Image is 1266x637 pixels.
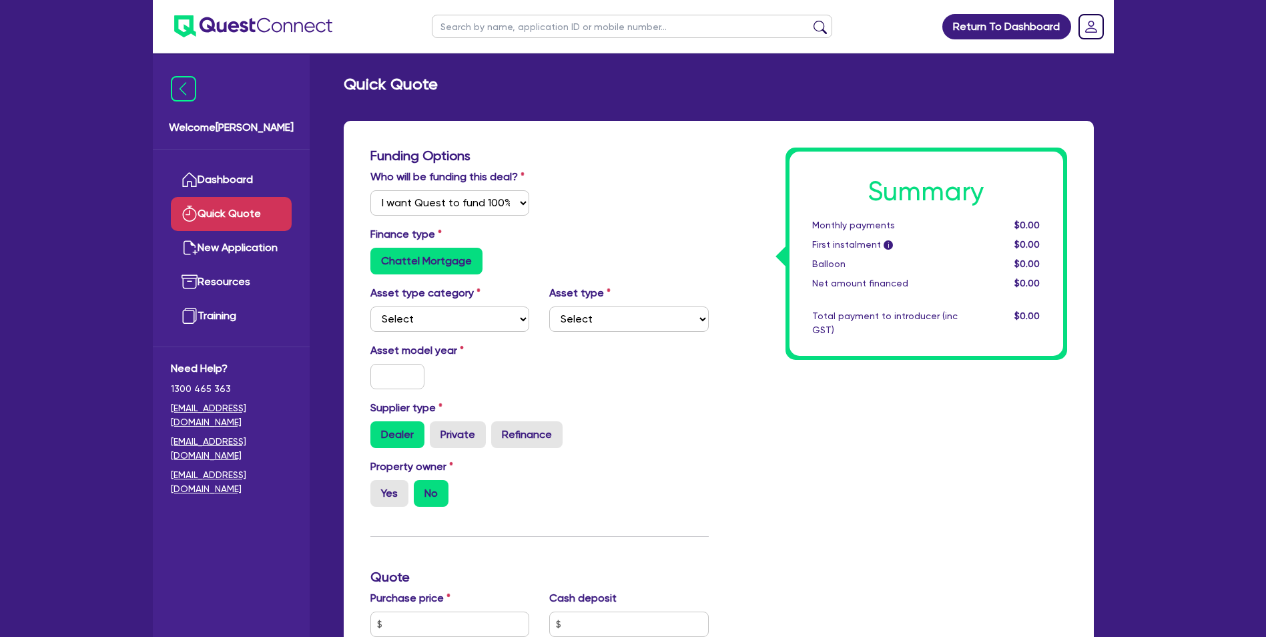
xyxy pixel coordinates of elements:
[802,218,968,232] div: Monthly payments
[370,148,709,164] h3: Funding Options
[344,75,438,94] h2: Quick Quote
[182,274,198,290] img: resources
[174,15,332,37] img: quest-connect-logo-blue
[370,169,525,185] label: Who will be funding this deal?
[171,299,292,333] a: Training
[1074,9,1109,44] a: Dropdown toggle
[370,400,442,416] label: Supplier type
[432,15,832,38] input: Search by name, application ID or mobile number...
[430,421,486,448] label: Private
[171,435,292,463] a: [EMAIL_ADDRESS][DOMAIN_NAME]
[370,569,709,585] h3: Quote
[802,257,968,271] div: Balloon
[884,240,893,250] span: i
[942,14,1071,39] a: Return To Dashboard
[1014,220,1040,230] span: $0.00
[370,480,408,507] label: Yes
[549,285,611,301] label: Asset type
[491,421,563,448] label: Refinance
[182,206,198,222] img: quick-quote
[171,163,292,197] a: Dashboard
[169,120,294,136] span: Welcome [PERSON_NAME]
[370,248,483,274] label: Chattel Mortgage
[370,590,450,606] label: Purchase price
[171,468,292,496] a: [EMAIL_ADDRESS][DOMAIN_NAME]
[171,401,292,429] a: [EMAIL_ADDRESS][DOMAIN_NAME]
[182,240,198,256] img: new-application
[812,176,1040,208] h1: Summary
[171,382,292,396] span: 1300 465 363
[370,226,442,242] label: Finance type
[802,276,968,290] div: Net amount financed
[182,308,198,324] img: training
[802,309,968,337] div: Total payment to introducer (inc GST)
[802,238,968,252] div: First instalment
[171,265,292,299] a: Resources
[1014,310,1040,321] span: $0.00
[549,590,617,606] label: Cash deposit
[360,343,540,359] label: Asset model year
[370,421,424,448] label: Dealer
[171,197,292,231] a: Quick Quote
[370,285,481,301] label: Asset type category
[171,231,292,265] a: New Application
[171,76,196,101] img: icon-menu-close
[414,480,448,507] label: No
[171,361,292,377] span: Need Help?
[1014,239,1040,250] span: $0.00
[370,459,453,475] label: Property owner
[1014,278,1040,288] span: $0.00
[1014,258,1040,269] span: $0.00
